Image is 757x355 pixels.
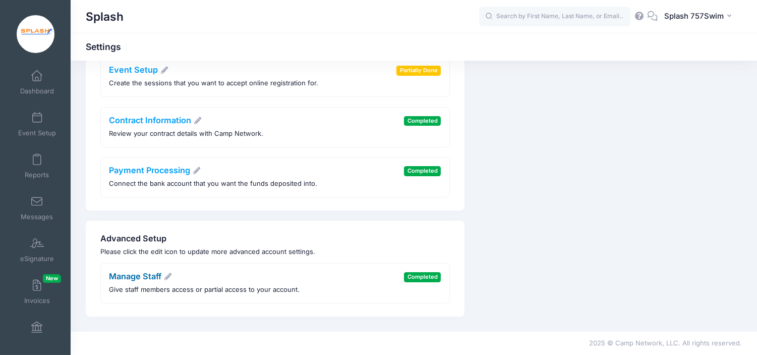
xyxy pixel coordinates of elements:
[589,339,742,347] span: 2025 © Camp Network, LLC. All rights reserved.
[479,7,630,27] input: Search by First Name, Last Name, or Email...
[404,166,441,176] span: Completed
[109,129,264,139] p: Review your contract details with Camp Network.
[13,107,61,142] a: Event Setup
[13,316,61,351] a: Financials
[109,165,201,175] a: Payment Processing
[109,285,300,295] p: Give staff members access or partial access to your account.
[18,129,56,137] span: Event Setup
[24,296,50,305] span: Invoices
[658,5,742,28] button: Splash 757Swim
[13,190,61,226] a: Messages
[13,148,61,184] a: Reports
[86,5,124,28] h1: Splash
[109,179,318,189] p: Connect the bank account that you want the funds deposited into.
[109,271,172,281] a: Manage Staff
[17,15,54,53] img: Splash
[43,274,61,283] span: New
[664,11,724,22] span: Splash 757Swim
[396,66,441,75] span: Partially Done
[13,65,61,100] a: Dashboard
[109,78,319,88] p: Create the sessions that you want to accept online registration for.
[20,87,54,95] span: Dashboard
[20,255,54,263] span: eSignature
[86,41,130,52] h1: Settings
[25,171,49,179] span: Reports
[13,232,61,268] a: eSignature
[13,274,61,310] a: InvoicesNew
[109,65,169,75] a: Event Setup
[404,272,441,282] span: Completed
[21,213,53,221] span: Messages
[100,247,449,257] p: Please click the edit icon to update more advanced account settings.
[100,234,449,244] h4: Advanced Setup
[109,115,202,125] a: Contract Information
[404,116,441,126] span: Completed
